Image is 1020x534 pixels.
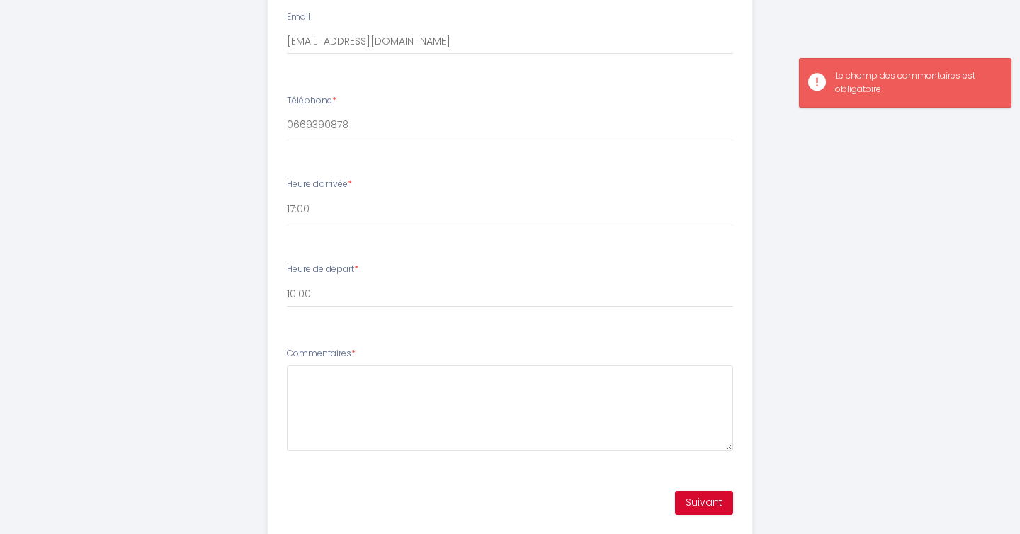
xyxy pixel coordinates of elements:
label: Téléphone [287,94,336,108]
label: Commentaires [287,347,356,360]
label: Heure de départ [287,263,358,276]
button: Suivant [675,491,733,515]
label: Heure d'arrivée [287,178,352,191]
label: Email [287,11,310,24]
div: Le champ des commentaires est obligatoire [835,69,997,96]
